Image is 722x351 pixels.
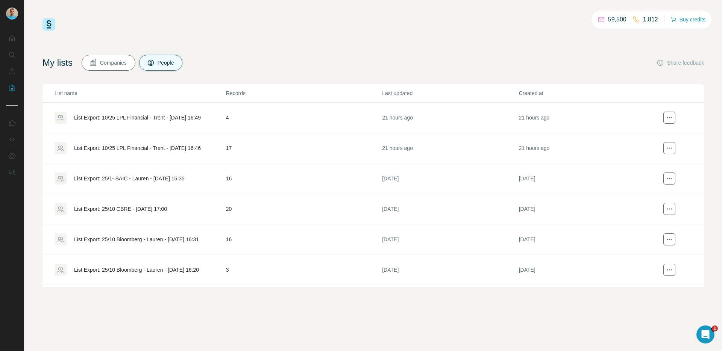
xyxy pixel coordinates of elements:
[382,133,518,163] td: 21 hours ago
[226,103,382,133] td: 4
[643,15,658,24] p: 1,812
[6,65,18,78] button: Enrich CSV
[226,255,382,285] td: 3
[6,133,18,146] button: Use Surfe API
[74,144,201,152] div: List Export: 10/25 LPL Financial - Trent - [DATE] 16:46
[6,8,18,20] img: Avatar
[696,325,714,343] iframe: Intercom live chat
[382,224,518,255] td: [DATE]
[6,81,18,95] button: My lists
[519,163,655,194] td: [DATE]
[657,59,704,67] button: Share feedback
[382,103,518,133] td: 21 hours ago
[226,163,382,194] td: 16
[74,266,199,274] div: List Export: 25/10 Bloomberg - Lauren - [DATE] 16:20
[519,285,655,316] td: [DATE]
[55,89,225,97] p: List name
[663,264,675,276] button: actions
[226,285,382,316] td: 3
[519,255,655,285] td: [DATE]
[670,14,705,25] button: Buy credits
[382,194,518,224] td: [DATE]
[663,172,675,185] button: actions
[519,224,655,255] td: [DATE]
[382,163,518,194] td: [DATE]
[6,116,18,130] button: Use Surfe on LinkedIn
[6,149,18,163] button: Dashboard
[663,233,675,245] button: actions
[74,175,185,182] div: List Export: 25/1- SAIC - Lauren - [DATE] 15:35
[6,48,18,62] button: Search
[74,114,201,121] div: List Export: 10/25 LPL Financial - Trent - [DATE] 16:49
[663,142,675,154] button: actions
[226,194,382,224] td: 20
[226,133,382,163] td: 17
[6,32,18,45] button: Quick start
[74,205,167,213] div: List Export: 25/10 CBRE - [DATE] 17:00
[42,57,73,69] h4: My lists
[608,15,626,24] p: 59,500
[6,166,18,179] button: Feedback
[158,59,175,67] span: People
[382,255,518,285] td: [DATE]
[519,103,655,133] td: 21 hours ago
[663,203,675,215] button: actions
[382,89,518,97] p: Last updated
[42,18,55,31] img: Surfe Logo
[100,59,127,67] span: Companies
[226,224,382,255] td: 16
[382,285,518,316] td: [DATE]
[663,112,675,124] button: actions
[519,133,655,163] td: 21 hours ago
[519,194,655,224] td: [DATE]
[74,236,199,243] div: List Export: 25/10 Bloomberg - Lauren - [DATE] 16:31
[519,89,655,97] p: Created at
[712,325,718,331] span: 1
[226,89,381,97] p: Records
